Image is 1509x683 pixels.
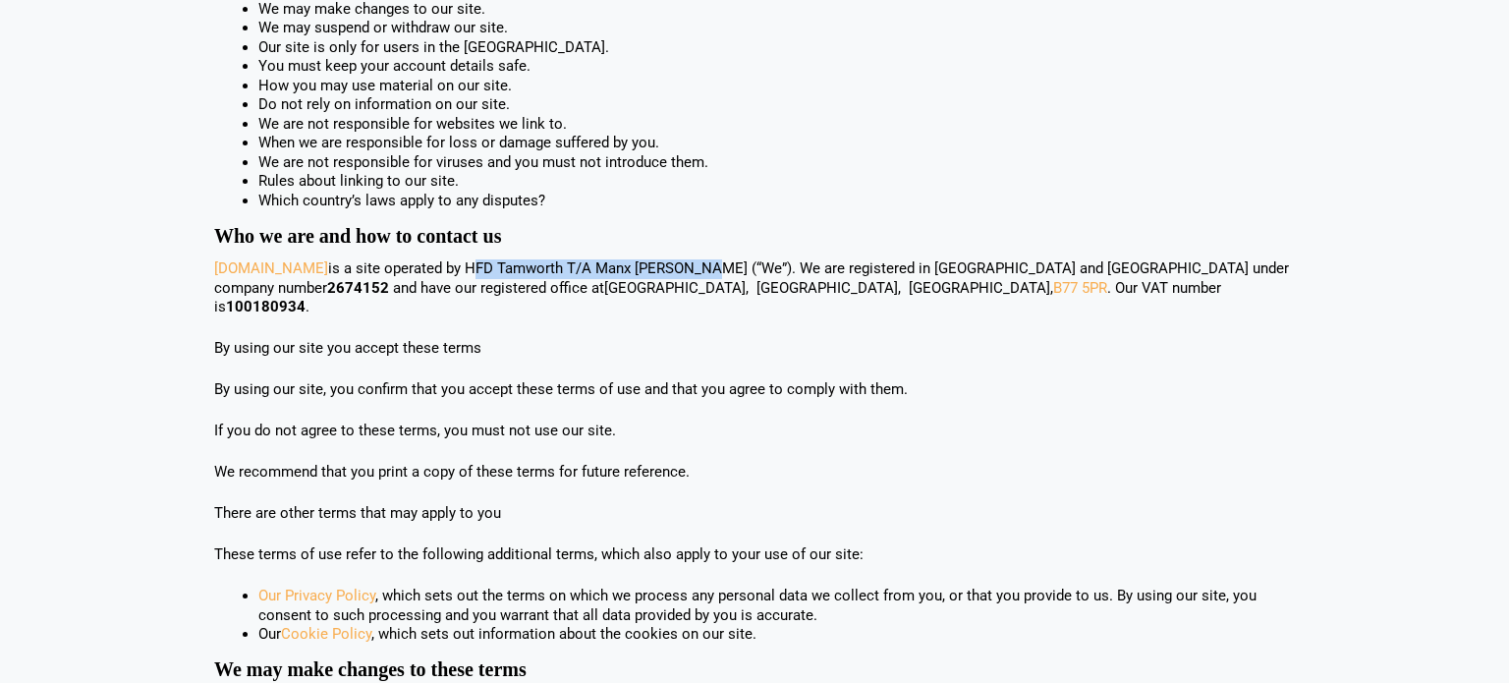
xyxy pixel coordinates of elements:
[214,259,328,277] a: [DOMAIN_NAME]
[214,504,501,522] span: There are other terms that may apply to you
[214,463,690,481] span: We recommend that you print a copy of these terms for future reference.
[214,658,527,680] span: We may make changes to these terms
[214,225,501,247] span: Who we are and how to contact us
[258,77,512,94] span: How you may use material on our site.
[258,134,659,151] span: When we are responsible for loss or damage suffered by you.
[214,545,864,563] span: These terms of use refer to the following additional terms, which also apply to your use of our s...
[214,279,1221,316] span: . Our VAT number is
[258,587,375,604] a: Our Privacy Policy
[258,95,510,113] span: Do not rely on information on our site.
[393,279,604,297] span: and have our registered office at
[214,259,1289,297] span: is a site operated by HFD Tamworth T/A Manx [PERSON_NAME] (“We”). We are registered in [GEOGRAPHI...
[258,57,531,75] span: You must keep your account details safe.
[281,625,371,643] a: Cookie Policy
[327,279,389,297] b: 2674152
[226,298,306,315] b: 100180934
[258,172,459,190] span: Rules about linking to our site.
[1053,279,1107,297] a: B77 5PR
[306,298,313,315] span: .
[258,587,1257,624] span: , which sets out the terms on which we process any personal data we collect from you, or that you...
[214,380,908,398] span: By using our site, you confirm that you accept these terms of use and that you agree to comply wi...
[258,153,708,171] span: We are not responsible for viruses and you must not introduce them.
[214,339,481,357] span: By using our site you accept these terms
[258,192,545,209] span: Which country’s laws apply to any disputes?
[258,625,756,643] span: Our , which sets out information about the cookies on our site.
[214,422,616,439] span: If you do not agree to these terms, you must not use our site.
[258,38,609,56] span: Our site is only for users in the [GEOGRAPHIC_DATA].
[604,279,1107,297] span: [GEOGRAPHIC_DATA], [GEOGRAPHIC_DATA], [GEOGRAPHIC_DATA],
[258,19,508,36] span: We may suspend or withdraw our site.
[258,115,567,133] span: We are not responsible for websites we link to.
